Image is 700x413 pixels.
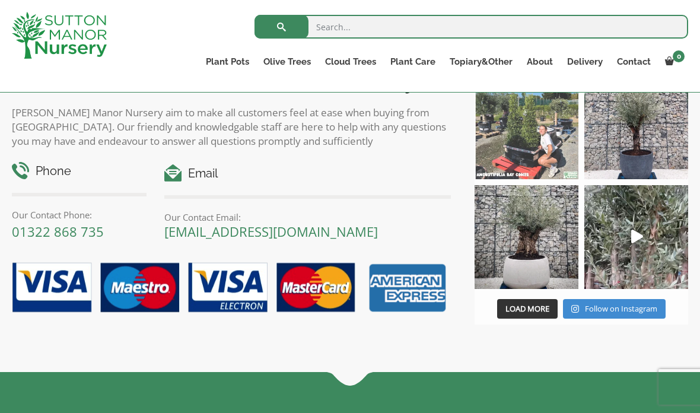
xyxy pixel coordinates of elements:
span: Follow on Instagram [585,303,657,314]
svg: Play [631,230,643,243]
p: Our Contact Phone: [12,208,147,222]
img: logo [12,12,107,59]
a: Plant Pots [199,53,256,70]
b: [PERSON_NAME] Manor Nursery [89,68,416,93]
img: Check out this beauty we potted at our nursery today ❤️‍🔥 A huge, ancient gnarled Olive tree plan... [475,185,578,289]
a: Olive Trees [256,53,318,70]
h4: Email [164,164,451,183]
img: Our elegant & picturesque Angustifolia Cones are an exquisite addition to your Bay Tree collectio... [475,75,578,179]
input: Search... [254,15,688,39]
button: Load More [497,299,558,319]
a: About [520,53,560,70]
h2: Contact [12,68,451,93]
img: payment-options.png [3,256,451,321]
a: [EMAIL_ADDRESS][DOMAIN_NAME] [164,223,378,240]
a: Instagram Follow on Instagram [563,299,666,319]
a: Cloud Trees [318,53,383,70]
a: 01322 868 735 [12,223,104,240]
img: A beautiful multi-stem Spanish Olive tree potted in our luxurious fibre clay pots 😍😍 [584,75,688,179]
img: New arrivals Monday morning of beautiful olive trees 🤩🤩 The weather is beautiful this summer, gre... [584,185,688,289]
a: Delivery [560,53,610,70]
a: Plant Care [383,53,443,70]
span: Load More [505,303,549,314]
a: Topiary&Other [443,53,520,70]
a: Play [584,185,688,289]
p: Our Contact Email: [164,210,451,224]
svg: Instagram [571,304,579,313]
a: Contact [610,53,658,70]
p: [PERSON_NAME] Manor Nursery aim to make all customers feel at ease when buying from [GEOGRAPHIC_D... [12,106,451,148]
a: 0 [658,53,688,70]
span: 0 [673,50,685,62]
h4: Phone [12,162,147,180]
